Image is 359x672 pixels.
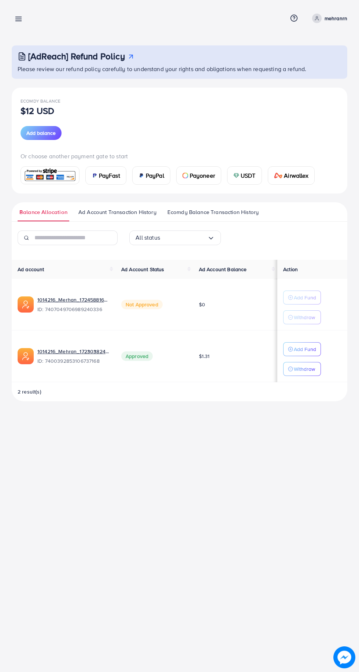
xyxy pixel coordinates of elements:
img: card [233,173,239,178]
p: $12 USD [21,106,54,115]
button: Withdraw [283,362,321,376]
div: <span class='underline'>1014216_Merhan_1724588164299</span></br>7407049706989240336 [37,296,110,313]
span: ID: 7407049706989240336 [37,306,110,313]
img: card [274,173,283,178]
button: Withdraw [283,310,321,324]
a: cardUSDT [227,166,262,185]
span: 2 result(s) [18,388,41,395]
p: Add Fund [294,345,316,354]
span: Action [283,266,298,273]
span: Approved [121,351,153,361]
a: 1014216_Mehran_1723038241071 [37,348,110,355]
p: Withdraw [294,365,315,373]
span: $0 [199,301,205,308]
span: ID: 7400392853106737168 [37,357,110,365]
img: ic-ads-acc.e4c84228.svg [18,348,34,364]
span: Add balance [26,129,56,137]
span: Ecomdy Balance [21,98,60,104]
p: Withdraw [294,313,315,322]
span: Not Approved [121,300,163,309]
button: Add Fund [283,291,321,304]
p: Add Fund [294,293,316,302]
span: Ad Account Transaction History [78,208,156,216]
img: image [333,646,355,668]
span: $1.31 [199,352,210,360]
span: All status [136,232,160,243]
span: Ad account [18,266,44,273]
img: card [138,173,144,178]
span: Ad Account Status [121,266,164,273]
a: cardPayFast [85,166,126,185]
span: USDT [241,171,256,180]
div: <span class='underline'>1014216_Mehran_1723038241071</span></br>7400392853106737168 [37,348,110,365]
button: Add balance [21,126,62,140]
p: Please review our refund policy carefully to understand your rights and obligations when requesti... [18,64,343,73]
a: cardPayoneer [176,166,221,185]
a: 1014216_Merhan_1724588164299 [37,296,110,303]
span: PayPal [146,171,164,180]
a: cardPayPal [132,166,170,185]
img: card [182,173,188,178]
span: Ecomdy Balance Transaction History [167,208,259,216]
button: Add Fund [283,342,321,356]
a: cardAirwallex [268,166,315,185]
img: card [92,173,97,178]
a: mehranrn [309,14,347,23]
p: Or choose another payment gate to start [21,152,338,160]
a: card [21,166,79,184]
img: card [23,167,77,183]
span: Airwallex [284,171,308,180]
img: ic-ads-acc.e4c84228.svg [18,296,34,313]
h3: [AdReach] Refund Policy [28,51,125,62]
span: Balance Allocation [19,208,67,216]
span: Ad Account Balance [199,266,247,273]
input: Search for option [160,232,207,243]
div: Search for option [129,230,221,245]
p: mehranrn [325,14,347,23]
span: PayFast [99,171,120,180]
span: Payoneer [190,171,215,180]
